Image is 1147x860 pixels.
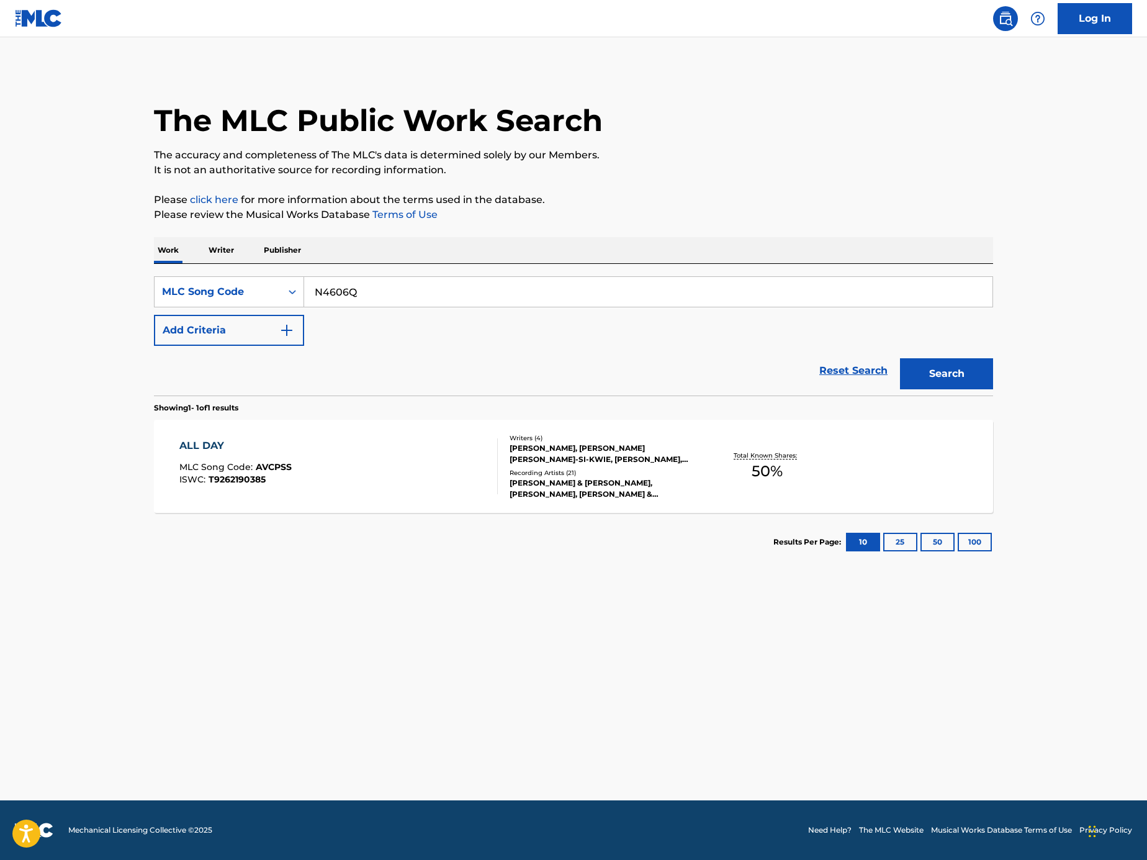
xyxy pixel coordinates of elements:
[808,825,852,836] a: Need Help?
[256,461,292,473] span: AVCPSS
[1089,813,1096,850] div: Drag
[260,237,305,263] p: Publisher
[846,533,880,551] button: 10
[154,237,182,263] p: Work
[190,194,238,206] a: click here
[883,533,917,551] button: 25
[370,209,438,220] a: Terms of Use
[154,102,603,139] h1: The MLC Public Work Search
[773,536,844,548] p: Results Per Page:
[734,451,800,460] p: Total Known Shares:
[179,438,292,453] div: ALL DAY
[179,474,209,485] span: ISWC :
[813,357,894,384] a: Reset Search
[162,284,274,299] div: MLC Song Code
[1079,825,1132,836] a: Privacy Policy
[510,433,697,443] div: Writers ( 4 )
[154,315,304,346] button: Add Criteria
[510,468,697,478] div: Recording Artists ( 21 )
[179,461,256,473] span: MLC Song Code :
[154,192,993,207] p: Please for more information about the terms used in the database.
[154,163,993,178] p: It is not an authoritative source for recording information.
[958,533,992,551] button: 100
[154,207,993,222] p: Please review the Musical Works Database
[205,237,238,263] p: Writer
[510,478,697,500] div: [PERSON_NAME] & [PERSON_NAME], [PERSON_NAME], [PERSON_NAME] & [PERSON_NAME], [PERSON_NAME] & [PER...
[510,443,697,465] div: [PERSON_NAME], [PERSON_NAME] [PERSON_NAME]-SI-KWIE, [PERSON_NAME], [PERSON_NAME]
[209,474,266,485] span: T9262190385
[15,9,63,27] img: MLC Logo
[752,460,783,482] span: 50 %
[154,402,238,414] p: Showing 1 - 1 of 1 results
[154,420,993,513] a: ALL DAYMLC Song Code:AVCPSSISWC:T9262190385Writers (4)[PERSON_NAME], [PERSON_NAME] [PERSON_NAME]-...
[154,276,993,396] form: Search Form
[1030,11,1045,26] img: help
[859,825,924,836] a: The MLC Website
[931,825,1072,836] a: Musical Works Database Terms of Use
[1025,6,1050,31] div: Help
[279,323,294,338] img: 9d2ae6d4665cec9f34b9.svg
[1058,3,1132,34] a: Log In
[68,825,212,836] span: Mechanical Licensing Collective © 2025
[920,533,955,551] button: 50
[1085,800,1147,860] iframe: Chat Widget
[154,148,993,163] p: The accuracy and completeness of The MLC's data is determined solely by our Members.
[993,6,1018,31] a: Public Search
[900,358,993,389] button: Search
[998,11,1013,26] img: search
[15,823,53,838] img: logo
